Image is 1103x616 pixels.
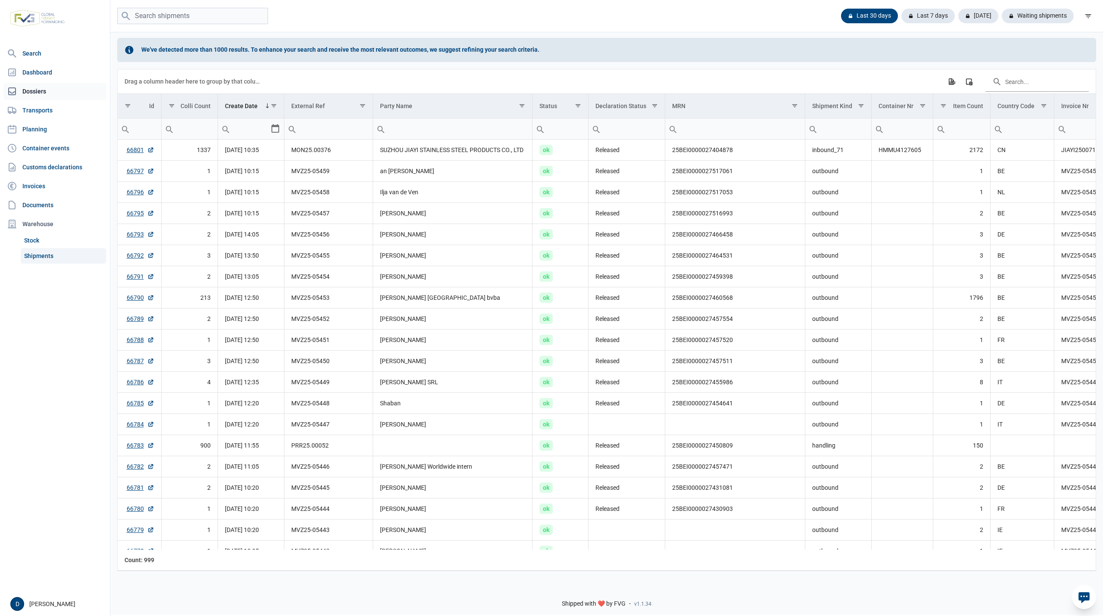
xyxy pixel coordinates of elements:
[990,118,1054,140] td: Filter cell
[284,498,373,520] td: MVZ25-05444
[933,266,990,287] td: 3
[284,520,373,541] td: MVZ25-05443
[589,477,665,498] td: Released
[373,118,533,140] td: Filter cell
[990,245,1054,266] td: BE
[125,556,154,564] div: Id Count: 999
[127,272,154,281] a: 66791
[872,140,933,161] td: HMMU4127605
[127,462,154,471] a: 66782
[373,393,533,414] td: Shaban
[990,372,1054,393] td: IT
[270,118,280,139] div: Select
[805,414,872,435] td: outbound
[21,248,106,264] a: Shipments
[127,547,154,555] a: 66778
[940,103,947,109] span: Show filter options for column 'Item Count'
[373,541,533,562] td: [PERSON_NAME]
[539,145,553,155] span: ok
[161,393,218,414] td: 1
[127,314,154,323] a: 66789
[933,308,990,330] td: 2
[665,435,805,456] td: 25BEI0000027450809
[161,182,218,203] td: 1
[373,118,533,139] input: Filter cell
[990,330,1054,351] td: FR
[805,541,872,562] td: outbound
[1061,103,1089,109] div: Invoice Nr
[933,118,949,139] div: Search box
[168,103,175,109] span: Show filter options for column 'Colli Count'
[284,161,373,182] td: MVZ25-05459
[933,330,990,351] td: 1
[805,308,872,330] td: outbound
[373,161,533,182] td: an [PERSON_NAME]
[872,118,887,139] div: Search box
[990,161,1054,182] td: BE
[991,118,1054,139] input: Filter cell
[672,103,685,109] div: MRN
[933,498,990,520] td: 1
[373,372,533,393] td: [PERSON_NAME] SRL
[990,393,1054,414] td: DE
[872,118,933,140] td: Filter cell
[161,435,218,456] td: 900
[3,64,106,81] a: Dashboard
[805,245,872,266] td: outbound
[589,161,665,182] td: Released
[933,287,990,308] td: 1796
[127,399,154,408] a: 66785
[3,177,106,195] a: Invoices
[161,351,218,372] td: 3
[10,597,24,611] button: D
[805,435,872,456] td: handling
[805,477,872,498] td: outbound
[161,118,218,140] td: Filter cell
[665,118,805,140] td: Filter cell
[990,140,1054,161] td: CN
[161,94,218,118] td: Column Colli Count
[3,140,106,157] a: Container events
[665,308,805,330] td: 25BEI0000027457554
[533,118,589,140] td: Filter cell
[933,118,990,139] input: Filter cell
[373,498,533,520] td: [PERSON_NAME]
[879,103,913,109] div: Container Nr
[805,94,872,118] td: Column Shipment Kind
[181,103,211,109] div: Colli Count
[161,330,218,351] td: 1
[284,351,373,372] td: MVZ25-05450
[149,103,154,109] div: Id
[933,351,990,372] td: 3
[373,351,533,372] td: [PERSON_NAME]
[665,393,805,414] td: 25BEI0000027454641
[665,245,805,266] td: 25BEI0000027464531
[805,330,872,351] td: outbound
[589,245,665,266] td: Released
[997,103,1034,109] div: Country Code
[284,118,373,140] td: Filter cell
[901,9,955,23] div: Last 7 days
[127,188,154,196] a: 66796
[127,209,154,218] a: 66795
[805,203,872,224] td: outbound
[933,435,990,456] td: 150
[805,182,872,203] td: outbound
[284,118,300,139] div: Search box
[127,251,154,260] a: 66792
[373,94,533,118] td: Column Party Name
[665,498,805,520] td: 25BEI0000027430903
[3,196,106,214] a: Documents
[1002,9,1074,23] div: Waiting shipments
[805,118,872,140] td: Filter cell
[284,393,373,414] td: MVZ25-05448
[589,330,665,351] td: Released
[284,456,373,477] td: MVZ25-05446
[589,266,665,287] td: Released
[3,83,106,100] a: Dossiers
[990,308,1054,330] td: BE
[284,118,372,139] input: Filter cell
[589,498,665,520] td: Released
[933,245,990,266] td: 3
[373,520,533,541] td: [PERSON_NAME]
